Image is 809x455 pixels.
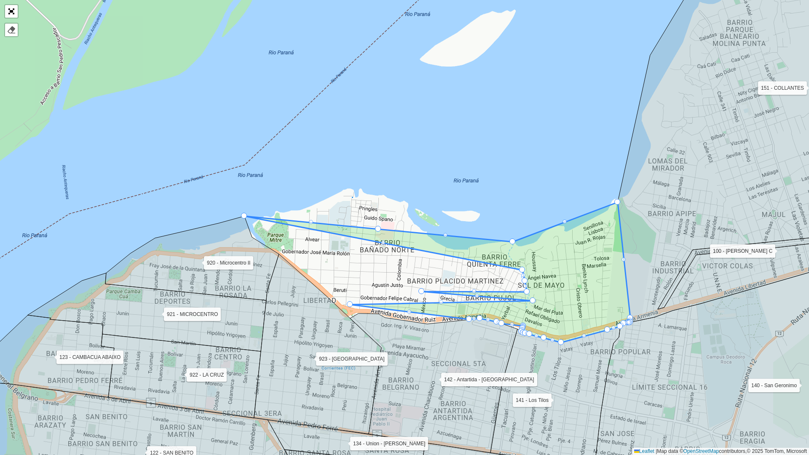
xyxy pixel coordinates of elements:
[656,448,657,454] span: |
[683,448,719,454] a: OpenStreetMap
[634,448,654,454] a: Leaflet
[5,24,18,36] div: Remover camada(s)
[632,448,809,455] div: Map data © contributors,© 2025 TomTom, Microsoft
[5,5,18,18] a: Abrir mapa em tela cheia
